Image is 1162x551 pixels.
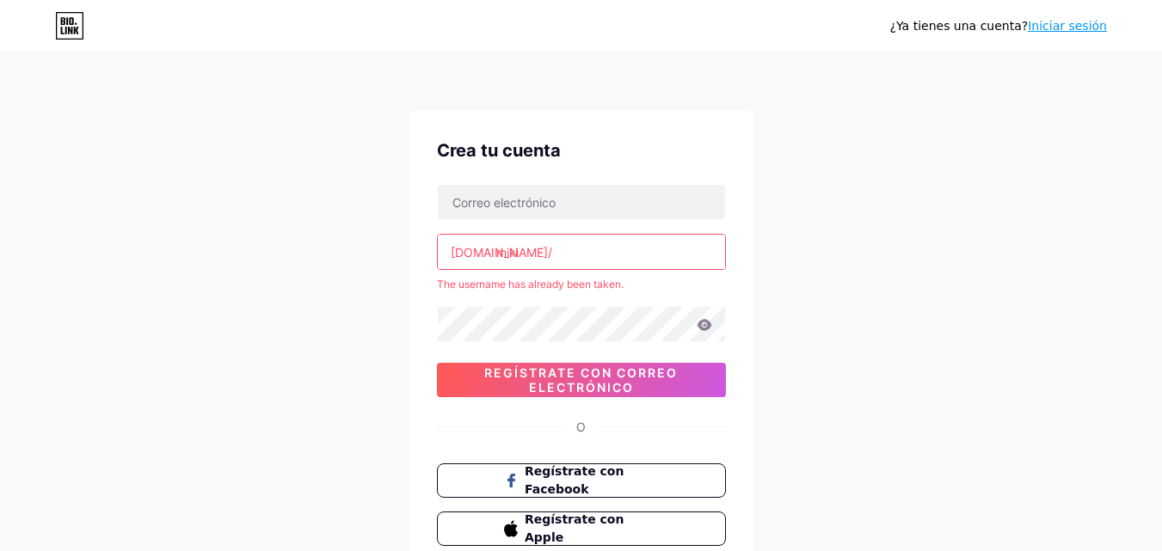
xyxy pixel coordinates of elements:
[525,512,624,544] font: Regístrate con Apple
[576,419,586,434] font: O
[525,464,624,496] font: Regístrate con Facebook
[437,140,561,161] font: Crea tu cuenta
[437,363,726,397] button: Regístrate con correo electrónico
[437,277,726,292] div: The username has already been taken.
[438,185,725,219] input: Correo electrónico
[451,245,552,260] font: [DOMAIN_NAME]/
[890,19,1029,33] font: ¿Ya tienes una cuenta?
[437,511,726,546] button: Regístrate con Apple
[1028,19,1107,33] a: Iniciar sesión
[437,463,726,498] button: Regístrate con Facebook
[484,365,678,395] font: Regístrate con correo electrónico
[438,235,725,269] input: nombre de usuario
